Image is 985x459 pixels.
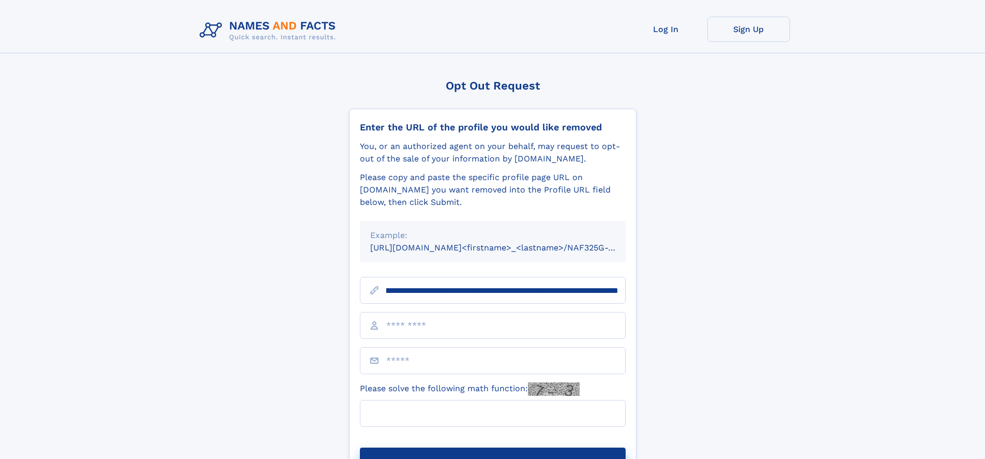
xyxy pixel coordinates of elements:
[625,17,707,42] a: Log In
[360,122,626,133] div: Enter the URL of the profile you would like removed
[360,382,580,396] label: Please solve the following math function:
[707,17,790,42] a: Sign Up
[195,17,344,45] img: Logo Names and Facts
[370,243,645,253] small: [URL][DOMAIN_NAME]<firstname>_<lastname>/NAF325G-xxxxxxxx
[360,171,626,209] div: Please copy and paste the specific profile page URL on [DOMAIN_NAME] you want removed into the Pr...
[349,79,637,92] div: Opt Out Request
[360,140,626,165] div: You, or an authorized agent on your behalf, may request to opt-out of the sale of your informatio...
[370,229,615,242] div: Example:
